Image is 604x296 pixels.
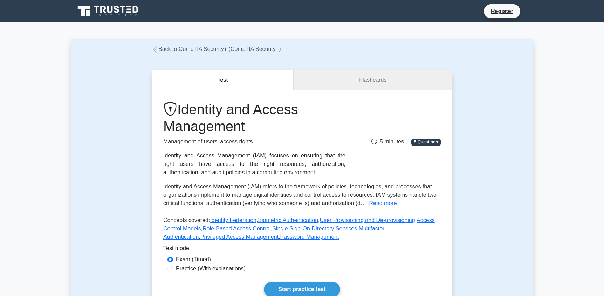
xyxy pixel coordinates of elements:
[152,70,294,90] button: Test
[176,255,211,264] label: Exam (Timed)
[163,244,441,255] div: Test mode:
[163,183,437,206] span: Identity and Access Management (IAM) refers to the framework of policies, technologies, and proce...
[371,139,404,144] span: 5 minutes
[320,217,415,223] a: User Provisioning and De-provisioning
[203,226,271,231] a: Role-Based Access Control
[294,70,452,90] a: Flashcards
[487,7,517,15] a: Register
[369,199,397,208] button: Read more
[163,216,441,244] p: Concepts covered: , , , , , , , , ,
[163,152,345,177] div: Identity and Access Management (IAM) focuses on ensuring that the right users have access to the ...
[176,264,246,273] label: Practice (With explanations)
[280,234,339,240] a: Password Management
[311,226,357,231] a: Directory Services
[210,217,256,223] a: Identity Federation
[258,217,318,223] a: Biometric Authentication
[272,226,310,231] a: Single Sign-On
[163,101,345,135] h1: Identity and Access Management
[152,46,281,52] a: Back to CompTIA Security+ (CompTIA Security+)
[163,137,345,146] p: Management of users' access rights.
[200,234,279,240] a: Privileged Access Management
[411,139,441,146] span: 5 Questions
